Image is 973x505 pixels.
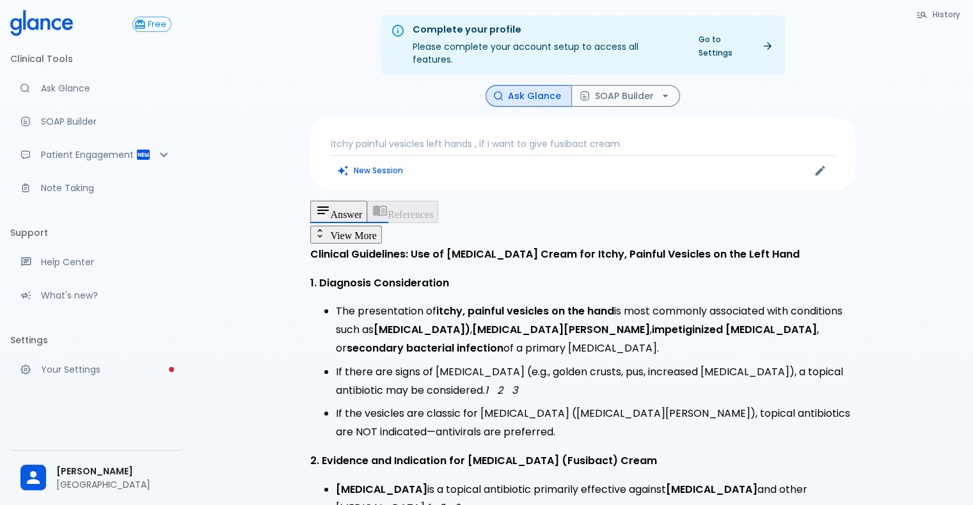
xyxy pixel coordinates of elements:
[10,248,182,276] a: Get help from our support team
[41,289,171,302] p: What's new?
[336,405,855,442] li: If the vesicles are classic for [MEDICAL_DATA] ([MEDICAL_DATA][PERSON_NAME]), topical antibiotics...
[10,325,182,355] li: Settings
[336,302,855,357] li: The presentation of is most commonly associated with conditions such as , , , or of a primary [ME...
[10,355,182,384] a: Please complete account setup
[41,363,171,376] p: Your Settings
[143,20,171,29] span: Free
[811,161,830,180] button: Edit
[310,453,657,468] strong: 2. Evidence and Indication for [MEDICAL_DATA] (Fusibact) Cream
[10,107,182,136] a: Docugen: Compose a clinical documentation in seconds
[413,23,681,37] div: Complete your profile
[388,209,433,220] span: References
[486,85,572,107] button: Ask Glance
[331,209,363,220] span: Answer
[691,30,780,62] a: Go to Settings
[310,276,449,290] strong: 1. Diagnosis Consideration
[132,17,171,32] button: Free
[10,217,182,248] li: Support
[910,5,968,24] button: History
[132,17,182,32] a: Click to view or change your subscription
[10,281,182,309] div: Recent updates and feature releases
[10,74,182,102] a: Moramiz: Find ICD10AM codes instantly
[336,482,427,497] strong: [MEDICAL_DATA]
[347,341,503,355] strong: secondary bacterial infection
[331,161,411,180] button: Clears all inputs and results.
[10,141,182,169] div: Patient Reports & Referrals
[41,82,171,95] p: Ask Glance
[41,148,136,161] p: Patient Engagement
[56,478,171,491] p: [GEOGRAPHIC_DATA]
[310,226,382,244] button: View More
[472,322,650,337] strong: [MEDICAL_DATA][PERSON_NAME]
[374,322,470,337] strong: [MEDICAL_DATA])
[336,363,855,400] li: If there are signs of [MEDICAL_DATA] (e.g., golden crusts, pus, increased [MEDICAL_DATA]), a topi...
[310,247,800,261] strong: Clinical Guidelines: Use of [MEDICAL_DATA] Cream for Itchy, Painful Vesicles on the Left Hand
[571,85,680,107] button: SOAP Builder
[485,383,488,398] span: 1
[10,456,182,500] div: [PERSON_NAME][GEOGRAPHIC_DATA]
[56,465,171,478] span: [PERSON_NAME]
[41,182,171,194] p: Note Taking
[41,256,171,268] p: Help Center
[497,383,503,398] span: 2
[652,322,817,337] strong: impetiginized [MEDICAL_DATA]
[41,115,171,128] p: SOAP Builder
[413,19,681,71] div: Please complete your account setup to access all features.
[10,43,182,74] li: Clinical Tools
[512,383,518,398] span: 3
[331,137,835,150] p: itchy painful vesicles left hands , if i want to give fusibact cream
[10,174,182,202] a: Advanced note-taking
[436,304,614,318] strong: itchy, painful vesicles on the hand
[666,482,757,497] strong: [MEDICAL_DATA]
